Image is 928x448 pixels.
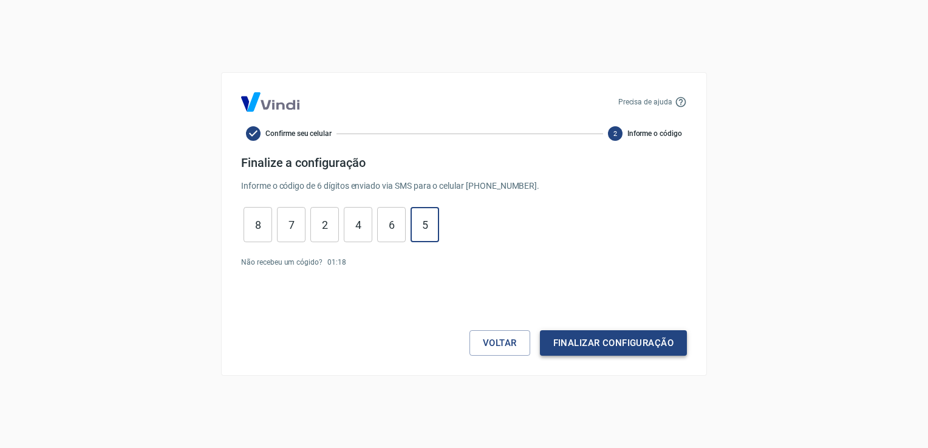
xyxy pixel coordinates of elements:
p: Não recebeu um cógido? [241,257,322,268]
text: 2 [613,130,617,138]
span: Informe o código [627,128,682,139]
span: Confirme seu celular [265,128,332,139]
button: Voltar [469,330,530,356]
p: 01 : 18 [327,257,346,268]
button: Finalizar configuração [540,330,687,356]
img: Logo Vind [241,92,299,112]
p: Precisa de ajuda [618,97,672,107]
h4: Finalize a configuração [241,155,687,170]
p: Informe o código de 6 dígitos enviado via SMS para o celular [PHONE_NUMBER] . [241,180,687,192]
